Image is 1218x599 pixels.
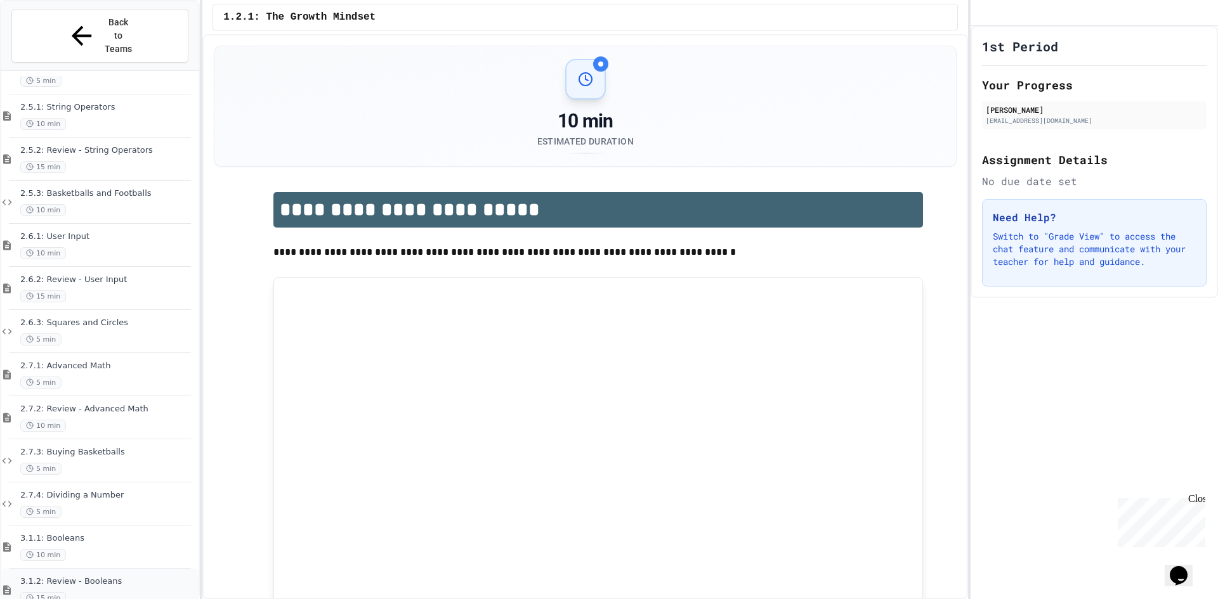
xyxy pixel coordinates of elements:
div: 10 min [537,110,634,132]
span: 2.5.3: Basketballs and Footballs [20,188,196,199]
span: 10 min [20,549,66,561]
iframe: chat widget [1165,548,1205,586]
span: 5 min [20,506,62,518]
div: No due date set [982,174,1207,189]
div: [EMAIL_ADDRESS][DOMAIN_NAME] [986,116,1203,126]
h1: 1st Period [982,37,1058,55]
span: 10 min [20,247,66,259]
span: 5 min [20,463,62,475]
span: 5 min [20,333,62,345]
h3: Need Help? [993,210,1196,225]
span: 3.1.1: Booleans [20,533,196,544]
h2: Your Progress [982,76,1207,94]
span: 2.7.2: Review - Advanced Math [20,404,196,415]
span: 2.7.3: Buying Basketballs [20,447,196,458]
span: 2.7.4: Dividing a Number [20,490,196,501]
span: 5 min [20,377,62,389]
span: 1.2.1: The Growth Mindset [223,10,376,25]
span: 2.6.2: Review - User Input [20,274,196,285]
iframe: chat widget [1113,493,1205,547]
span: 2.5.2: Review - String Operators [20,145,196,156]
span: 15 min [20,161,66,173]
span: 10 min [20,420,66,432]
div: [PERSON_NAME] [986,104,1203,115]
span: 2.7.1: Advanced Math [20,361,196,371]
span: 2.5.1: String Operators [20,102,196,113]
span: 2.6.1: User Input [20,231,196,242]
h2: Assignment Details [982,151,1207,169]
span: 10 min [20,118,66,130]
span: 10 min [20,204,66,216]
p: Switch to "Grade View" to access the chat feature and communicate with your teacher for help and ... [993,230,1196,268]
span: 5 min [20,75,62,87]
button: Back to Teams [11,9,188,63]
span: 15 min [20,290,66,302]
span: 2.6.3: Squares and Circles [20,318,196,328]
div: Estimated Duration [537,135,634,148]
span: 3.1.2: Review - Booleans [20,576,196,587]
span: Back to Teams [104,16,134,56]
div: Chat with us now!Close [5,5,88,81]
